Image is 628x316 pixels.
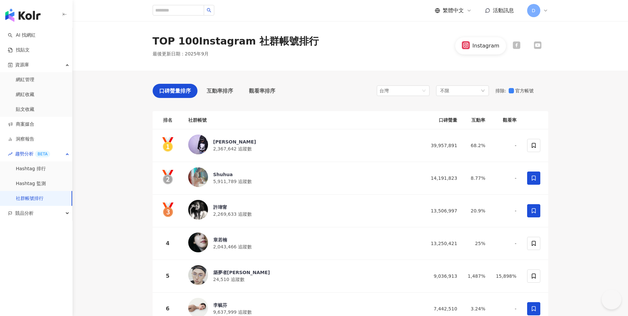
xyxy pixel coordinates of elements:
div: 39,957,891 [428,142,457,149]
a: Hashtag 監測 [16,180,46,187]
img: KOL Avatar [188,135,208,154]
img: KOL Avatar [188,167,208,187]
a: Hashtag 排行 [16,166,46,172]
a: 商案媒合 [8,121,34,128]
a: 網紅管理 [16,77,34,83]
span: 9,637,999 追蹤數 [213,309,252,315]
div: 14,191,823 [428,174,457,182]
img: KOL Avatar [188,200,208,220]
span: 競品分析 [15,206,34,221]
div: 許瑋甯 [213,204,252,210]
div: TOP 100 Instagram 社群帳號排行 [153,34,319,48]
th: 觀看率 [491,111,522,129]
span: down [481,89,485,93]
div: 築夢者[PERSON_NAME] [213,269,270,276]
div: BETA [35,151,50,157]
p: 最後更新日期 ： 2025年9月 [153,51,209,57]
div: 7,442,510 [428,305,457,312]
a: 洞察報告 [8,136,34,142]
div: 9,036,913 [428,272,457,280]
img: KOL Avatar [188,265,208,285]
div: 8.77% [468,174,485,182]
div: 68.2% [468,142,485,149]
th: 口碑聲量 [423,111,463,129]
span: search [207,8,211,13]
div: Shuhua [213,171,252,178]
span: D [532,7,535,14]
iframe: Help Scout Beacon - Open [602,290,621,309]
span: 24,510 追蹤數 [213,277,245,282]
div: 25% [468,240,485,247]
th: 社群帳號 [183,111,423,129]
div: 台灣 [379,86,401,96]
a: KOL Avatar許瑋甯2,269,633 追蹤數 [188,200,418,222]
div: 5 [158,272,178,280]
span: 2,043,466 追蹤數 [213,244,252,249]
th: 排名 [153,111,183,129]
div: Instagram [472,42,499,49]
div: 章若楠 [213,237,252,243]
span: 不限 [440,87,449,94]
td: - [491,129,522,162]
div: 李毓芬 [213,302,252,308]
span: 2,367,642 追蹤數 [213,146,252,151]
span: 口碑聲量排序 [159,87,191,95]
span: 互動率排序 [207,87,233,95]
div: 20.9% [468,207,485,214]
td: - [491,195,522,227]
div: 13,250,421 [428,240,457,247]
span: 排除 : [495,88,506,93]
td: - [491,162,522,195]
div: [PERSON_NAME] [213,139,256,145]
div: 13,506,997 [428,207,457,214]
span: rise [8,152,13,156]
div: 6 [158,304,178,313]
div: 3.24% [468,305,485,312]
a: KOL Avatar章若楠2,043,466 追蹤數 [188,233,418,254]
span: 趨勢分析 [15,146,50,161]
a: KOL Avatar[PERSON_NAME]2,367,642 追蹤數 [188,135,418,156]
span: 2,269,633 追蹤數 [213,211,252,217]
span: 活動訊息 [493,7,514,14]
a: KOL Avatar築夢者[PERSON_NAME]24,510 追蹤數 [188,265,418,287]
td: - [491,227,522,260]
a: 貼文收藏 [16,106,34,113]
span: 5,911,789 追蹤數 [213,179,252,184]
a: 網紅收藏 [16,91,34,98]
img: logo [5,9,41,22]
div: 4 [158,239,178,247]
a: KOL AvatarShuhua5,911,789 追蹤數 [188,167,418,189]
a: searchAI 找網紅 [8,32,36,39]
span: 觀看率排序 [249,87,275,95]
a: 找貼文 [8,47,30,53]
div: 1,487% [468,272,485,280]
img: KOL Avatar [188,233,208,252]
span: 繁體中文 [443,7,464,14]
a: 社群帳號排行 [16,195,44,202]
span: 資源庫 [15,57,29,72]
th: 互動率 [463,111,491,129]
div: 15,898% [496,272,516,280]
span: 官方帳號 [514,87,536,94]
